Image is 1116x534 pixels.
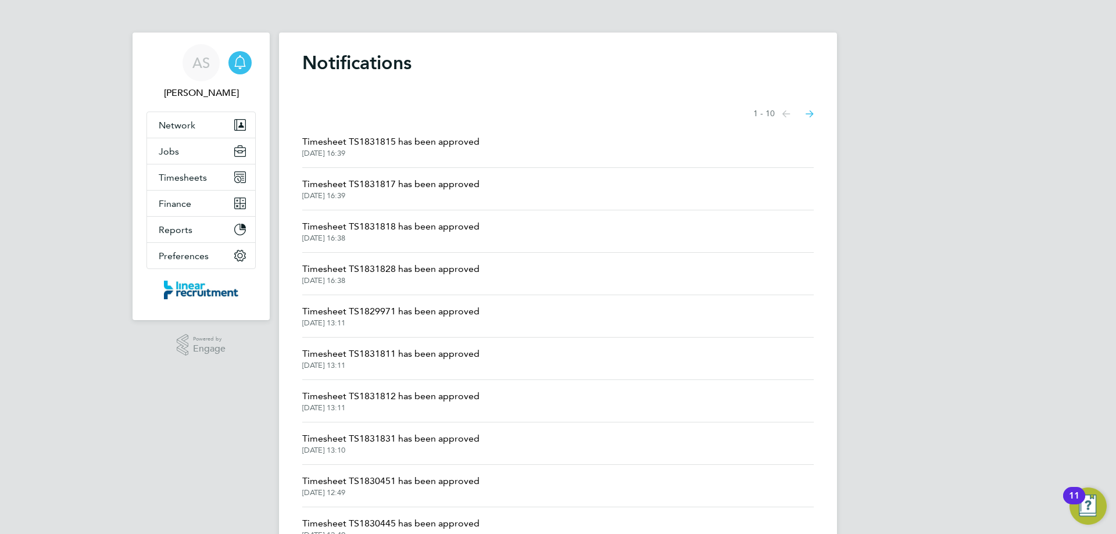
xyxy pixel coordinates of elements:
span: Alyssa Smith [146,86,256,100]
button: Open Resource Center, 11 new notifications [1069,488,1107,525]
span: [DATE] 12:49 [302,488,480,497]
span: AS [192,55,210,70]
a: Powered byEngage [177,334,226,356]
a: Timesheet TS1831811 has been approved[DATE] 13:11 [302,347,480,370]
a: Timesheet TS1831831 has been approved[DATE] 13:10 [302,432,480,455]
span: Timesheet TS1831815 has been approved [302,135,480,149]
span: Timesheet TS1829971 has been approved [302,304,480,318]
a: Timesheet TS1831828 has been approved[DATE] 16:38 [302,262,480,285]
span: [DATE] 16:39 [302,149,480,158]
span: 1 - 10 [753,108,775,120]
span: [DATE] 13:10 [302,446,480,455]
button: Finance [147,191,255,216]
span: [DATE] 13:11 [302,403,480,413]
button: Reports [147,217,255,242]
nav: Main navigation [133,33,270,320]
button: Timesheets [147,164,255,190]
span: Timesheet TS1830445 has been approved [302,517,480,531]
span: [DATE] 16:38 [302,234,480,243]
button: Jobs [147,138,255,164]
a: Timesheet TS1830451 has been approved[DATE] 12:49 [302,474,480,497]
a: Timesheet TS1831817 has been approved[DATE] 16:39 [302,177,480,200]
span: Timesheet TS1831811 has been approved [302,347,480,361]
span: [DATE] 16:38 [302,276,480,285]
span: [DATE] 13:11 [302,361,480,370]
a: Go to home page [146,281,256,299]
span: Finance [159,198,191,209]
a: Timesheet TS1831818 has been approved[DATE] 16:38 [302,220,480,243]
nav: Select page of notifications list [753,102,814,126]
span: Timesheet TS1831828 has been approved [302,262,480,276]
div: 11 [1069,496,1079,511]
span: Timesheet TS1831818 has been approved [302,220,480,234]
button: Preferences [147,243,255,268]
a: Timesheet TS1831812 has been approved[DATE] 13:11 [302,389,480,413]
img: linearrecruitment-logo-retina.png [164,281,238,299]
h1: Notifications [302,51,814,74]
span: [DATE] 13:11 [302,318,480,328]
span: Engage [193,344,226,354]
span: Timesheet TS1831831 has been approved [302,432,480,446]
button: Network [147,112,255,138]
a: Timesheet TS1831815 has been approved[DATE] 16:39 [302,135,480,158]
a: AS[PERSON_NAME] [146,44,256,100]
span: Timesheet TS1830451 has been approved [302,474,480,488]
span: Powered by [193,334,226,344]
span: [DATE] 16:39 [302,191,480,200]
span: Timesheet TS1831817 has been approved [302,177,480,191]
span: Network [159,120,195,131]
span: Preferences [159,250,209,261]
span: Reports [159,224,192,235]
span: Timesheets [159,172,207,183]
a: Timesheet TS1829971 has been approved[DATE] 13:11 [302,304,480,328]
span: Timesheet TS1831812 has been approved [302,389,480,403]
span: Jobs [159,146,179,157]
